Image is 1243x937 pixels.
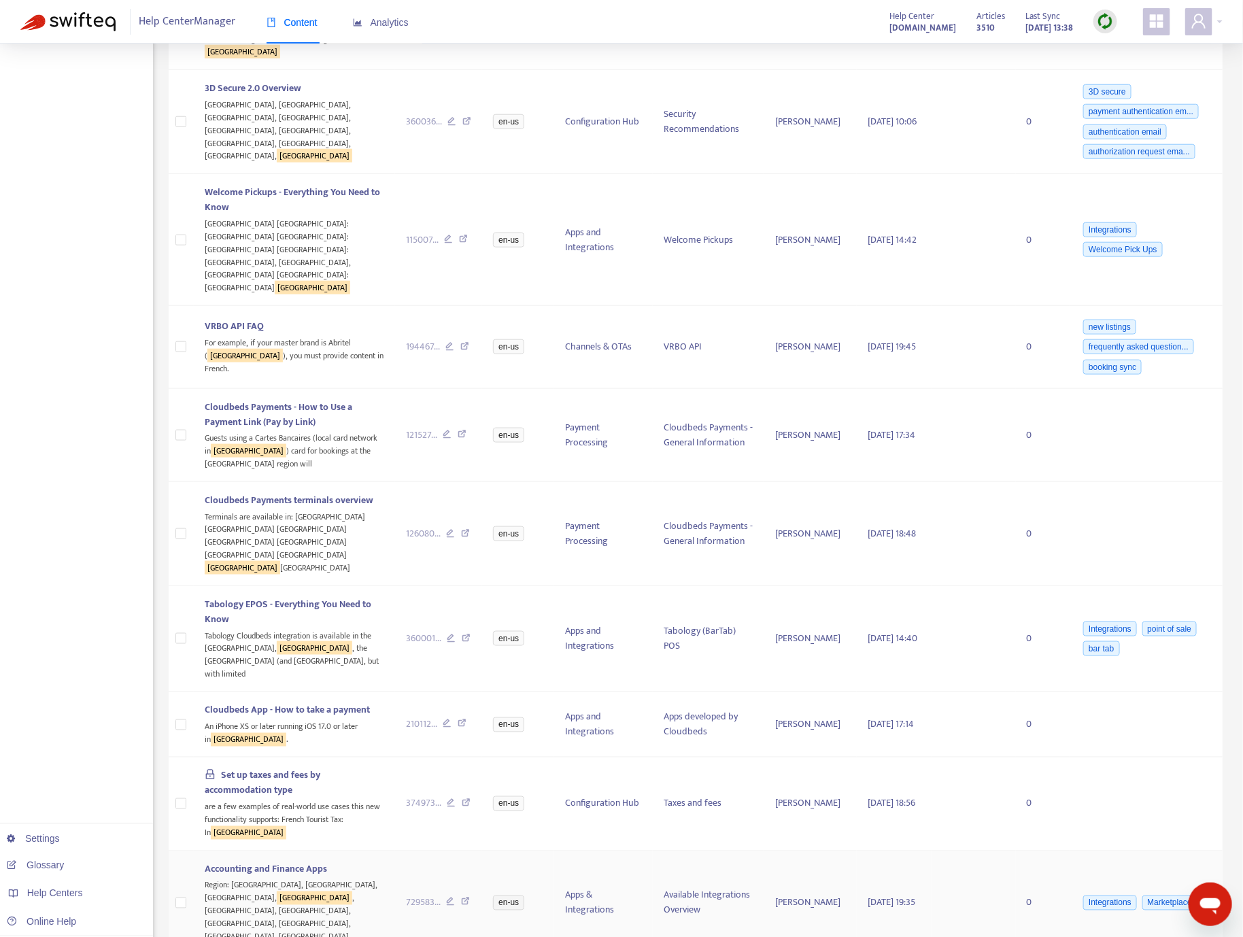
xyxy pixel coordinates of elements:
span: [DATE] 19:45 [868,339,916,354]
sqkw: [GEOGRAPHIC_DATA] [277,891,352,905]
span: [DATE] 17:34 [868,427,915,443]
span: en-us [493,428,524,443]
span: [DATE] 18:48 [868,526,916,541]
span: Integrations [1083,896,1137,910]
span: 729583 ... [406,896,441,910]
img: Swifteq [20,12,116,31]
span: Help Centers [27,887,83,898]
span: point of sale [1142,621,1197,636]
span: [DATE] 18:56 [868,796,915,811]
span: authentication email [1083,124,1167,139]
span: en-us [493,631,524,646]
td: [PERSON_NAME] [764,757,857,851]
td: 0 [1016,174,1070,306]
span: Last Sync [1025,9,1060,24]
td: [PERSON_NAME] [764,174,857,306]
sqkw: [GEOGRAPHIC_DATA] [277,641,352,655]
td: 0 [1016,692,1070,757]
span: en-us [493,526,524,541]
span: 3D Secure 2.0 Overview [205,80,301,96]
span: [DATE] 14:40 [868,630,917,646]
td: 0 [1016,482,1070,586]
span: 210112 ... [406,717,437,732]
span: Analytics [353,17,409,28]
span: en-us [493,339,524,354]
td: Security Recommendations [653,70,764,174]
span: en-us [493,717,524,732]
div: [GEOGRAPHIC_DATA], [GEOGRAPHIC_DATA], [GEOGRAPHIC_DATA], [GEOGRAPHIC_DATA], [GEOGRAPHIC_DATA], [G... [205,96,384,163]
span: 194467 ... [406,339,440,354]
td: 0 [1016,389,1070,482]
span: en-us [493,114,524,129]
td: Configuration Hub [554,70,653,174]
span: en-us [493,233,524,248]
td: Channels & OTAs [554,306,653,389]
span: Accounting and Finance Apps [205,862,327,877]
span: Help Center Manager [139,9,236,35]
td: [PERSON_NAME] [764,482,857,586]
td: Apps and Integrations [554,692,653,757]
span: Help Center [889,9,934,24]
span: payment authentication em... [1083,104,1199,119]
span: Articles [976,9,1005,24]
td: [PERSON_NAME] [764,692,857,757]
span: Marketplace [1142,896,1197,910]
span: Integrations [1083,222,1137,237]
iframe: Button to launch messaging window [1189,883,1232,926]
span: booking sync [1083,360,1142,375]
a: Glossary [7,859,64,870]
span: en-us [493,896,524,910]
strong: [DATE] 13:38 [1025,20,1073,35]
span: Cloudbeds App - How to take a payment [205,702,370,718]
td: Welcome Pickups [653,174,764,306]
span: 121527 ... [406,428,437,443]
span: Cloudbeds Payments terminals overview [205,492,373,508]
td: [PERSON_NAME] [764,306,857,389]
span: Tabology EPOS - Everything You Need to Know [205,596,371,627]
div: [GEOGRAPHIC_DATA] [GEOGRAPHIC_DATA]: [GEOGRAPHIC_DATA] [GEOGRAPHIC_DATA]: [GEOGRAPHIC_DATA] [GEOG... [205,215,384,294]
td: Apps developed by Cloudbeds [653,692,764,757]
span: [DATE] 17:14 [868,717,914,732]
td: Apps and Integrations [554,174,653,306]
span: authorization request ema... [1083,144,1195,159]
div: An iPhone XS or later running iOS 17.0 or later in . [205,718,384,746]
td: 0 [1016,306,1070,389]
td: Configuration Hub [554,757,653,851]
td: 0 [1016,757,1070,851]
sqkw: [GEOGRAPHIC_DATA] [207,349,283,362]
span: user [1191,13,1207,29]
span: area-chart [353,18,362,27]
a: [DOMAIN_NAME] [889,20,956,35]
td: Cloudbeds Payments - General Information [653,482,764,586]
td: Payment Processing [554,389,653,482]
a: Settings [7,833,60,844]
span: 360036 ... [406,114,442,129]
td: VRBO API [653,306,764,389]
span: 126080 ... [406,526,441,541]
sqkw: [GEOGRAPHIC_DATA] [277,149,352,163]
span: 3D secure [1083,84,1131,99]
td: Taxes and fees [653,757,764,851]
sqkw: [GEOGRAPHIC_DATA] [205,45,280,58]
td: [PERSON_NAME] [764,389,857,482]
div: For example, if your master brand is Abritel ( ), you must provide content in French. [205,334,384,375]
span: Welcome Pickups - Everything You Need to Know [205,184,380,215]
sqkw: [GEOGRAPHIC_DATA] [205,561,280,575]
span: Welcome Pick Ups [1083,242,1162,257]
td: 0 [1016,586,1070,692]
td: Cloudbeds Payments - General Information [653,389,764,482]
td: [PERSON_NAME] [764,70,857,174]
sqkw: [GEOGRAPHIC_DATA] [211,826,286,840]
div: Guests using a Cartes Bancaires (local card network in ) card for bookings at the [GEOGRAPHIC_DAT... [205,430,384,471]
span: book [267,18,276,27]
span: [DATE] 10:06 [868,114,917,129]
span: VRBO API FAQ [205,318,264,334]
span: new listings [1083,320,1136,335]
img: sync.dc5367851b00ba804db3.png [1097,13,1114,30]
span: en-us [493,796,524,811]
span: 360001 ... [406,631,441,646]
td: Apps and Integrations [554,586,653,692]
span: Content [267,17,318,28]
span: bar tab [1083,641,1119,656]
